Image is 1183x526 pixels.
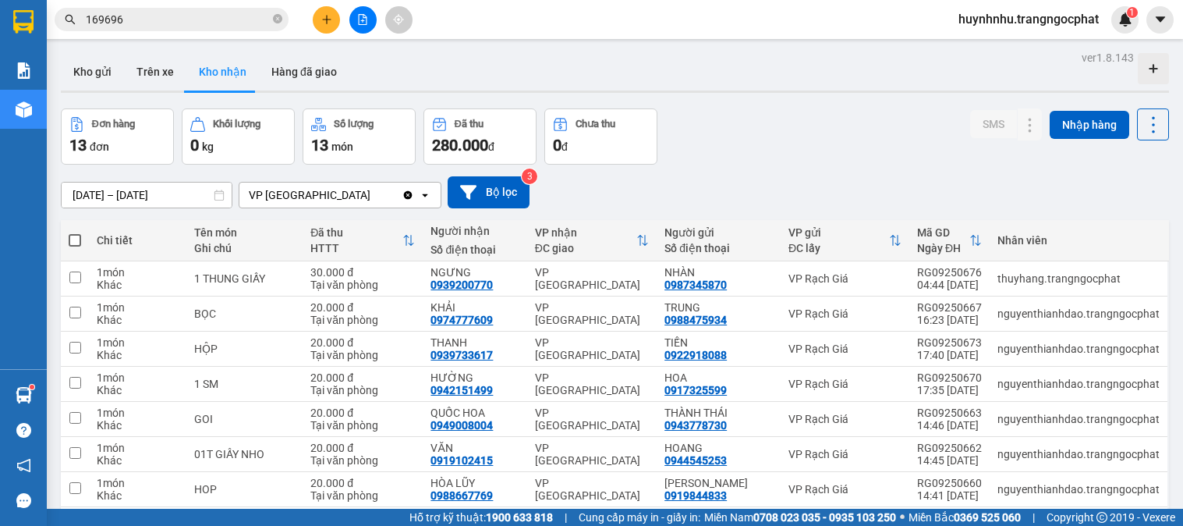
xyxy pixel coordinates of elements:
[664,266,773,279] div: NHÀN
[544,108,657,165] button: Chưa thu0đ
[753,511,896,524] strong: 0708 023 035 - 0935 103 250
[194,483,295,496] div: HOP
[788,272,901,285] div: VP Rạch Giá
[900,514,905,521] span: ⚪️
[97,384,179,396] div: Khác
[788,448,901,460] div: VP Rạch Giá
[310,407,415,419] div: 20.000 đ
[788,483,901,496] div: VP Rạch Giá
[194,272,295,285] div: 1 THUNG GIẤY
[1096,512,1107,523] span: copyright
[372,187,374,203] input: Selected VP Hà Tiên.
[917,419,982,432] div: 14:46 [DATE]
[579,509,700,526] span: Cung cấp máy in - giấy in:
[310,371,415,384] div: 20.000 đ
[303,108,416,165] button: Số lượng13món
[97,279,179,291] div: Khác
[273,12,282,27] span: close-circle
[273,14,282,23] span: close-circle
[194,378,295,390] div: 1 SM
[97,314,179,326] div: Khác
[917,279,982,291] div: 04:44 [DATE]
[65,14,76,25] span: search
[97,371,179,384] div: 1 món
[664,301,773,314] div: TRUNG
[917,454,982,467] div: 14:45 [DATE]
[202,140,214,153] span: kg
[917,407,982,419] div: RG09250663
[997,413,1160,425] div: nguyenthianhdao.trangngocphat
[997,272,1160,285] div: thuyhang.trangngocphat
[30,385,34,389] sup: 1
[97,407,179,419] div: 1 món
[16,493,31,508] span: message
[357,14,368,25] span: file-add
[423,108,537,165] button: Đã thu280.000đ
[402,189,414,201] svg: Clear value
[997,307,1160,320] div: nguyenthianhdao.trangngocphat
[97,349,179,361] div: Khác
[565,509,567,526] span: |
[535,477,649,502] div: VP [GEOGRAPHIC_DATA]
[194,343,295,355] div: HỘP
[535,442,649,467] div: VP [GEOGRAPHIC_DATA]
[664,454,727,467] div: 0944545253
[917,442,982,454] div: RG09250662
[430,489,493,502] div: 0988667769
[194,448,295,460] div: 01T GIẤY NHO
[430,266,519,279] div: NGƯNG
[430,454,493,467] div: 0919102415
[917,384,982,396] div: 17:35 [DATE]
[430,225,519,237] div: Người nhận
[997,448,1160,460] div: nguyenthianhdao.trangngocphat
[310,279,415,291] div: Tại văn phòng
[310,489,415,502] div: Tại văn phòng
[1032,509,1035,526] span: |
[310,454,415,467] div: Tại văn phòng
[664,442,773,454] div: HOANG
[16,423,31,438] span: question-circle
[430,419,493,432] div: 0949008004
[788,413,901,425] div: VP Rạch Giá
[970,110,1017,138] button: SMS
[432,136,488,155] span: 280.000
[917,371,982,384] div: RG09250670
[1138,53,1169,84] div: Tạo kho hàng mới
[69,136,87,155] span: 13
[393,14,404,25] span: aim
[331,140,353,153] span: món
[190,136,199,155] span: 0
[61,108,174,165] button: Đơn hàng13đơn
[664,489,727,502] div: 0919844833
[561,140,568,153] span: đ
[310,349,415,361] div: Tại văn phòng
[430,314,493,326] div: 0974777609
[535,266,649,291] div: VP [GEOGRAPHIC_DATA]
[455,119,483,130] div: Đã thu
[704,509,896,526] span: Miền Nam
[92,119,135,130] div: Đơn hàng
[310,242,402,254] div: HTTT
[535,242,636,254] div: ĐC giao
[553,136,561,155] span: 0
[430,301,519,314] div: KHẢI
[194,226,295,239] div: Tên món
[917,349,982,361] div: 17:40 [DATE]
[909,220,990,261] th: Toggle SortBy
[664,371,773,384] div: HOA
[997,343,1160,355] div: nguyenthianhdao.trangngocphat
[664,279,727,291] div: 0987345870
[430,477,519,489] div: HÒA LŨY
[486,511,553,524] strong: 1900 633 818
[16,101,32,118] img: warehouse-icon
[186,53,259,91] button: Kho nhận
[946,9,1111,29] span: huynhnhu.trangngocphat
[16,62,32,79] img: solution-icon
[917,266,982,279] div: RG09250676
[1050,111,1129,139] button: Nhập hàng
[430,336,519,349] div: THANH
[430,349,493,361] div: 0939733617
[527,220,657,261] th: Toggle SortBy
[664,226,773,239] div: Người gửi
[97,336,179,349] div: 1 món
